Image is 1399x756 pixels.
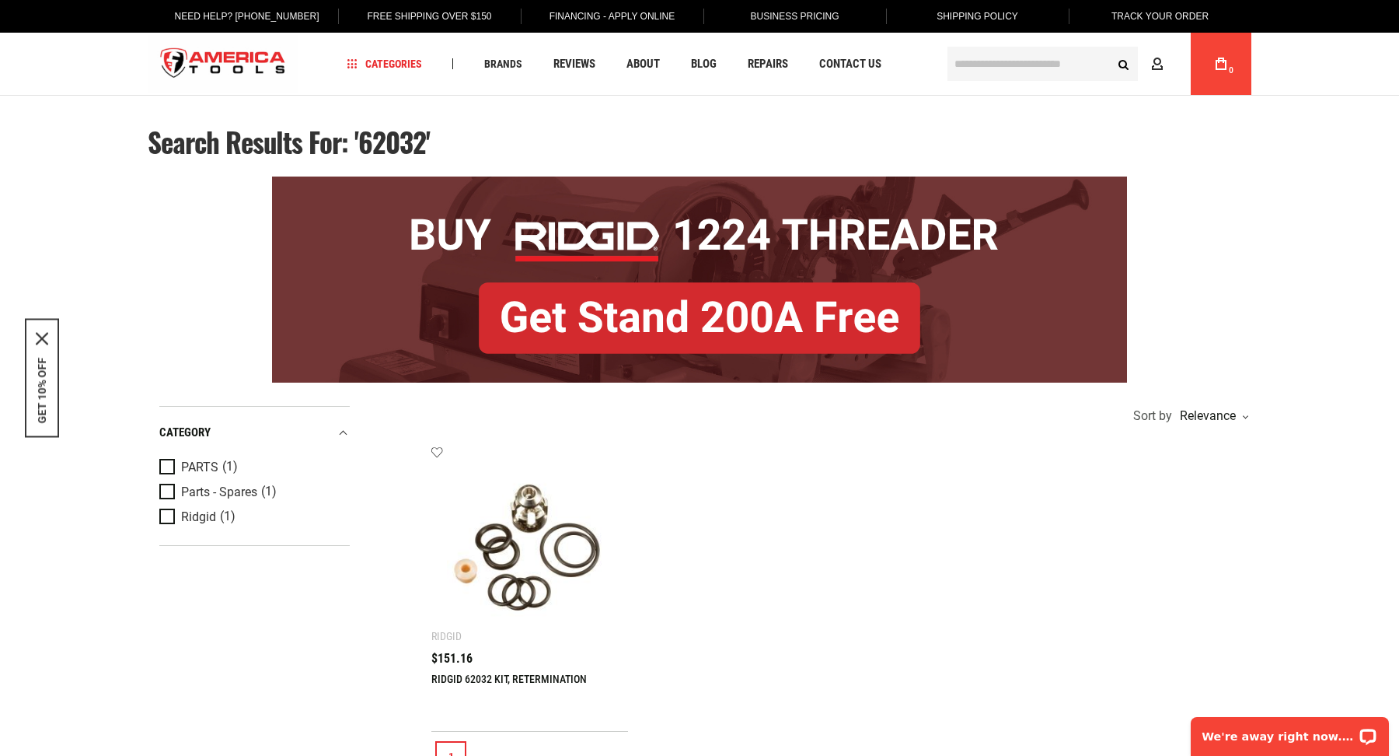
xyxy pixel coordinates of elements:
div: Relevance [1176,410,1247,422]
span: Contact Us [819,58,881,70]
span: $151.16 [431,653,473,665]
a: Contact Us [812,54,888,75]
a: 0 [1206,33,1236,95]
span: (1) [261,485,277,499]
a: PARTS (1) [159,459,346,476]
button: Close [36,333,48,345]
img: BOGO: Buy RIDGID® 1224 Threader, Get Stand 200A Free! [272,177,1127,383]
span: (1) [220,510,235,523]
a: store logo [148,35,298,93]
button: GET 10% OFF [36,358,48,424]
img: America Tools [148,35,298,93]
a: BOGO: Buy RIDGID® 1224 Threader, Get Stand 200A Free! [272,177,1127,188]
span: Brands [484,58,522,69]
span: (1) [222,460,238,474]
a: RIDGID 62032 KIT, RETERMINATION [431,673,587,685]
a: Ridgid (1) [159,509,346,526]
span: Reviews [553,58,595,70]
span: Parts - Spares [181,485,257,499]
a: Categories [340,54,429,75]
img: RIDGID 62032 KIT, RETERMINATION [447,461,612,627]
a: Repairs [741,54,795,75]
span: Ridgid [181,510,216,524]
span: PARTS [181,460,218,474]
a: Parts - Spares (1) [159,484,346,501]
span: 0 [1229,66,1233,75]
div: Ridgid [431,630,462,642]
a: About [619,54,667,75]
div: category [159,422,350,443]
iframe: LiveChat chat widget [1181,707,1399,756]
span: Blog [691,58,717,70]
svg: close icon [36,333,48,345]
span: Repairs [748,58,788,70]
div: Product Filters [159,406,350,546]
span: Search results for: '62032' [148,121,430,162]
span: About [626,58,660,70]
button: Search [1108,49,1138,79]
span: Shipping Policy [937,11,1018,22]
a: Blog [684,54,724,75]
a: Reviews [546,54,602,75]
span: Categories [347,58,422,69]
a: Brands [477,54,529,75]
span: Sort by [1133,410,1172,422]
